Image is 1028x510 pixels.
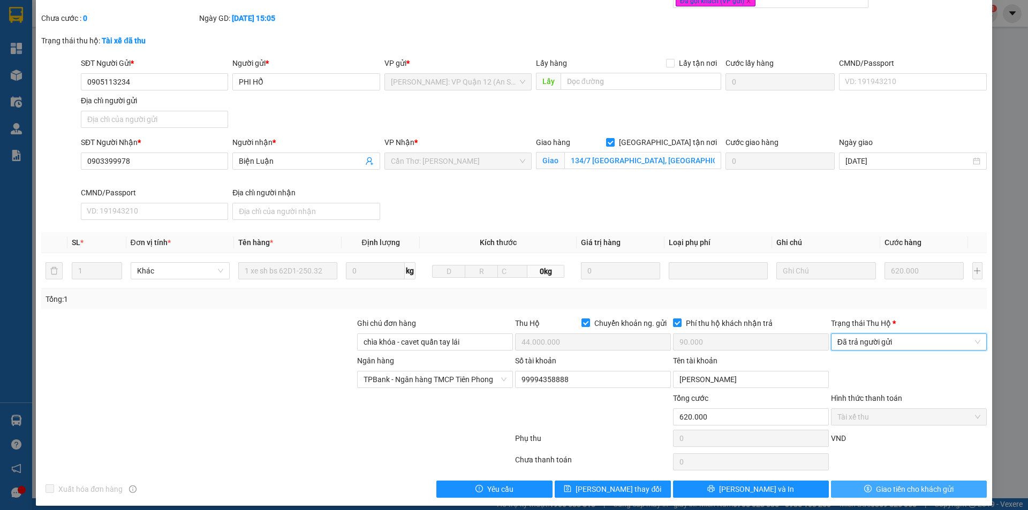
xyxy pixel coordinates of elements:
input: Tên tài khoản [673,371,829,388]
button: delete [46,262,63,279]
span: exclamation-circle [475,485,483,493]
div: Tổng: 1 [46,293,397,305]
span: Xuất hóa đơn hàng [54,483,127,495]
span: Lấy tận nơi [675,57,721,69]
input: Cước lấy hàng [725,73,835,90]
div: Địa chỉ người gửi [81,95,228,106]
b: Tài xế đã thu [102,36,146,45]
input: Dọc đường [561,73,721,90]
input: 0 [885,262,964,279]
button: dollarGiao tiền cho khách gửi [831,481,987,498]
div: CMND/Passport [81,187,228,199]
div: Người nhận [232,136,380,148]
button: plus [972,262,982,279]
span: Hồ Chí Minh: VP Quận 12 (An Sương) [391,74,525,90]
span: Cước hàng [885,238,921,247]
button: printer[PERSON_NAME] và In [673,481,829,498]
span: info-circle [129,485,137,493]
label: Ghi chú đơn hàng [357,319,416,328]
div: Ngày GD: [199,12,355,24]
b: [DATE] 15:05 [232,14,275,22]
span: Thu Hộ [515,319,540,328]
span: Đơn vị tính [131,238,171,247]
input: Ngày giao [845,155,970,167]
div: Chưa cước : [41,12,197,24]
th: Ghi chú [772,232,880,253]
input: D [432,265,465,278]
span: Tên hàng [238,238,273,247]
span: Cần Thơ: Kho Ninh Kiều [391,153,525,169]
input: Giao tận nơi [564,152,721,169]
span: [PERSON_NAME] thay đổi [576,483,661,495]
span: save [564,485,571,493]
span: Giao hàng [536,138,570,147]
label: Cước giao hàng [725,138,778,147]
div: SĐT Người Nhận [81,136,228,148]
div: Trạng thái thu hộ: [41,35,237,47]
span: user-add [365,157,374,165]
span: Tài xế thu [837,409,980,425]
div: Chưa thanh toán [514,454,672,473]
input: Địa chỉ của người gửi [81,111,228,128]
label: Ngày giao [839,138,873,147]
div: VP gửi [384,57,532,69]
span: kg [405,262,415,279]
button: save[PERSON_NAME] thay đổi [555,481,671,498]
span: dollar [864,485,872,493]
div: Trạng thái Thu Hộ [831,317,987,329]
span: VP Nhận [384,138,414,147]
input: Ghi chú đơn hàng [357,333,513,351]
span: [PERSON_NAME] và In [719,483,794,495]
button: exclamation-circleYêu cầu [436,481,553,498]
span: Yêu cầu [487,483,513,495]
div: Địa chỉ người nhận [232,187,380,199]
input: Số tài khoản [515,371,671,388]
label: Ngân hàng [357,356,394,365]
span: TPBank - Ngân hàng TMCP Tiên Phong [364,371,507,387]
span: Định lượng [361,238,399,247]
input: Cước giao hàng [725,153,835,170]
div: SĐT Người Gửi [81,57,228,69]
input: 0 [581,262,661,279]
input: VD: Bàn, Ghế [238,262,337,279]
th: Loại phụ phí [664,232,772,253]
span: printer [707,485,715,493]
span: Khác [137,263,223,279]
label: Cước lấy hàng [725,59,774,67]
span: Phí thu hộ khách nhận trả [682,317,777,329]
span: SL [72,238,80,247]
span: Chuyển khoản ng. gửi [590,317,671,329]
input: Địa chỉ của người nhận [232,203,380,220]
label: Hình thức thanh toán [831,394,902,402]
div: Phụ thu [514,432,672,451]
span: Kích thước [480,238,517,247]
span: VND [831,434,846,443]
span: Lấy hàng [536,59,567,67]
span: Giao [536,152,564,169]
span: Đã trả người gửi [837,334,980,350]
label: Số tài khoản [515,356,556,365]
span: 0kg [527,265,564,278]
b: 0 [83,14,87,22]
span: Lấy [536,73,561,90]
span: [GEOGRAPHIC_DATA] tận nơi [615,136,721,148]
div: Người gửi [232,57,380,69]
label: Tên tài khoản [673,356,717,365]
input: R [465,265,498,278]
input: C [497,265,527,278]
span: Tổng cước [673,394,708,402]
input: Ghi Chú [776,262,875,279]
span: Giá trị hàng [581,238,621,247]
div: CMND/Passport [839,57,986,69]
span: Giao tiền cho khách gửi [876,483,954,495]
